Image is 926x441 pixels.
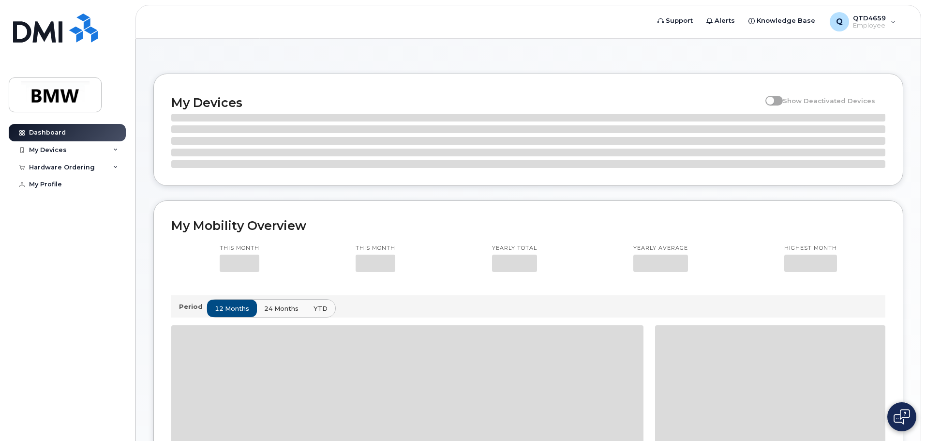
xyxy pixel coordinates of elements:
span: YTD [314,304,328,313]
p: This month [220,244,259,252]
h2: My Devices [171,95,761,110]
input: Show Deactivated Devices [765,91,773,99]
span: 24 months [264,304,299,313]
p: Highest month [784,244,837,252]
span: Show Deactivated Devices [783,97,875,105]
h2: My Mobility Overview [171,218,885,233]
img: Open chat [894,409,910,425]
p: Yearly total [492,244,537,252]
p: Period [179,302,207,311]
p: Yearly average [633,244,688,252]
p: This month [356,244,395,252]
